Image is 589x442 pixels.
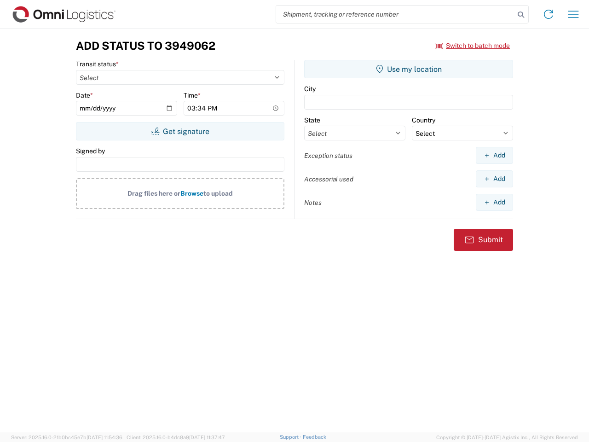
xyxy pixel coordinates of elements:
[304,198,322,207] label: Notes
[203,190,233,197] span: to upload
[76,60,119,68] label: Transit status
[304,151,352,160] label: Exception status
[412,116,435,124] label: Country
[127,190,180,197] span: Drag files here or
[304,175,353,183] label: Accessorial used
[276,6,514,23] input: Shipment, tracking or reference number
[280,434,303,440] a: Support
[184,91,201,99] label: Time
[76,39,215,52] h3: Add Status to 3949062
[304,116,320,124] label: State
[180,190,203,197] span: Browse
[189,435,225,440] span: [DATE] 11:37:47
[304,85,316,93] label: City
[476,170,513,187] button: Add
[76,122,284,140] button: Get signature
[11,435,122,440] span: Server: 2025.16.0-21b0bc45e7b
[435,38,510,53] button: Switch to batch mode
[127,435,225,440] span: Client: 2025.16.0-b4dc8a9
[87,435,122,440] span: [DATE] 11:54:36
[476,147,513,164] button: Add
[76,91,93,99] label: Date
[436,433,578,442] span: Copyright © [DATE]-[DATE] Agistix Inc., All Rights Reserved
[303,434,326,440] a: Feedback
[454,229,513,251] button: Submit
[304,60,513,78] button: Use my location
[76,147,105,155] label: Signed by
[476,194,513,211] button: Add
